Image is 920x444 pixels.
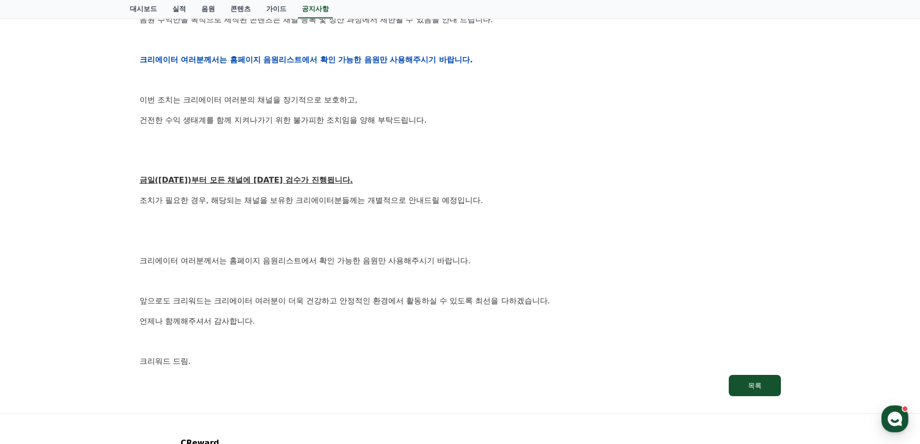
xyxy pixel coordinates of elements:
[140,255,781,267] p: 크리에이터 여러분께서는 홈페이지 음원리스트에서 확인 가능한 음원만 사용해주시기 바랍니다.
[149,321,161,329] span: 설정
[140,175,353,185] u: 금일([DATE])부터 모든 채널에 [DATE] 검수가 진행됩니다.
[729,375,781,396] button: 목록
[140,94,781,106] p: 이번 조치는 크리에이터 여러분의 채널을 장기적으로 보호하고,
[140,114,781,127] p: 건전한 수익 생태계를 함께 지켜나가기 위한 불가피한 조치임을 양해 부탁드립니다.
[748,381,762,390] div: 목록
[140,295,781,307] p: 앞으로도 크리워드는 크리에이터 여러분이 더욱 건강하고 안정적인 환경에서 활동하실 수 있도록 최선을 다하겠습니다.
[140,315,781,328] p: 언제나 함께해주셔서 감사합니다.
[140,375,781,396] a: 목록
[140,14,781,26] p: 음원 수익만을 목적으로 제작된 콘텐츠는 채널 등록 및 정산 과정에서 제한될 수 있음을 안내 드립니다.
[3,306,64,330] a: 홈
[64,306,125,330] a: 대화
[140,55,473,64] strong: 크리에이터 여러분께서는 홈페이지 음원리스트에서 확인 가능한 음원만 사용해주시기 바랍니다.
[140,355,781,368] p: 크리워드 드림.
[30,321,36,329] span: 홈
[140,194,781,207] p: 조치가 필요한 경우, 해당되는 채널을 보유한 크리에이터분들께는 개별적으로 안내드릴 예정입니다.
[88,321,100,329] span: 대화
[125,306,185,330] a: 설정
